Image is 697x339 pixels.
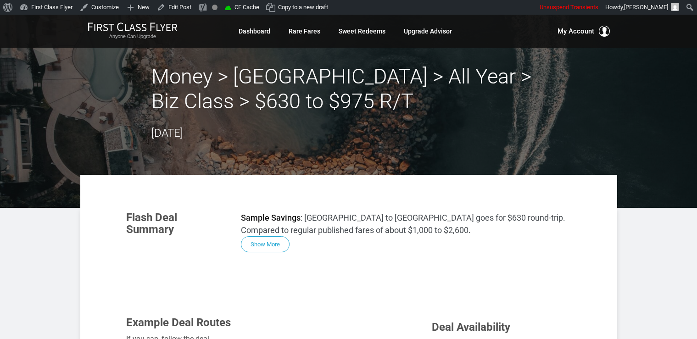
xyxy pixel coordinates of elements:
button: Show More [241,236,290,252]
h2: Money > [GEOGRAPHIC_DATA] > All Year > Biz Class > $630 to $975 R/T [151,64,546,114]
h3: Flash Deal Summary [126,211,227,236]
a: Upgrade Advisor [404,23,452,39]
small: Anyone Can Upgrade [88,33,178,40]
span: Deal Availability [432,321,510,333]
span: Example Deal Routes [126,316,231,329]
time: [DATE] [151,127,183,139]
strong: Sample Savings [241,213,301,222]
span: [PERSON_NAME] [624,4,668,11]
a: Rare Fares [289,23,320,39]
a: Sweet Redeems [339,23,385,39]
iframe: Opens a widget where you can find more information [622,311,688,334]
a: Dashboard [239,23,270,39]
button: My Account [558,26,610,37]
span: Unsuspend Transients [540,4,598,11]
p: : [GEOGRAPHIC_DATA] to [GEOGRAPHIC_DATA] goes for $630 round-trip. Compared to regular published ... [241,211,571,236]
span: My Account [558,26,594,37]
a: First Class FlyerAnyone Can Upgrade [88,22,178,40]
img: First Class Flyer [88,22,178,32]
